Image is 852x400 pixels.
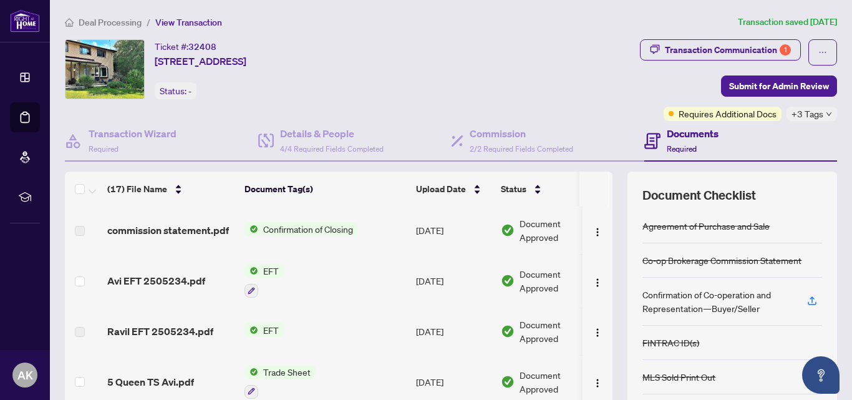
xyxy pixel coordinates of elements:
[501,182,526,196] span: Status
[65,18,74,27] span: home
[642,336,699,349] div: FINTRAC ID(s)
[679,107,777,120] span: Requires Additional Docs
[244,222,358,236] button: Status IconConfirmation of Closing
[188,41,216,52] span: 32408
[667,126,719,141] h4: Documents
[593,227,603,237] img: Logo
[642,219,770,233] div: Agreement of Purchase and Sale
[470,144,573,154] span: 2/2 Required Fields Completed
[280,126,384,141] h4: Details & People
[501,223,515,237] img: Document Status
[642,370,715,384] div: MLS Sold Print Out
[79,17,142,28] span: Deal Processing
[667,144,697,154] span: Required
[65,40,144,99] img: IMG-S12081739_1.jpg
[642,253,801,267] div: Co-op Brokerage Commission Statement
[665,40,791,60] div: Transaction Communication
[588,372,608,392] button: Logo
[107,324,213,339] span: Ravil EFT 2505234.pdf
[244,264,284,298] button: Status IconEFT
[588,220,608,240] button: Logo
[791,107,823,121] span: +3 Tags
[593,378,603,388] img: Logo
[496,172,602,207] th: Status
[593,328,603,338] img: Logo
[818,48,827,57] span: ellipsis
[416,182,466,196] span: Upload Date
[89,126,177,141] h4: Transaction Wizard
[802,356,840,394] button: Open asap
[588,271,608,291] button: Logo
[258,323,284,337] span: EFT
[155,39,216,54] div: Ticket #:
[258,222,358,236] span: Confirmation of Closing
[258,264,284,278] span: EFT
[244,222,258,236] img: Status Icon
[729,76,829,96] span: Submit for Admin Review
[411,308,496,355] td: [DATE]
[642,288,792,315] div: Confirmation of Co-operation and Representation—Buyer/Seller
[188,85,191,97] span: -
[470,126,573,141] h4: Commission
[240,172,411,207] th: Document Tag(s)
[10,9,40,32] img: logo
[411,172,496,207] th: Upload Date
[411,254,496,308] td: [DATE]
[107,273,205,288] span: Avi EFT 2505234.pdf
[501,375,515,389] img: Document Status
[411,207,496,254] td: [DATE]
[520,267,597,295] span: Document Approved
[780,44,791,56] div: 1
[155,54,246,69] span: [STREET_ADDRESS]
[588,321,608,341] button: Logo
[501,324,515,338] img: Document Status
[244,264,258,278] img: Status Icon
[155,82,196,99] div: Status:
[520,368,597,396] span: Document Approved
[593,278,603,288] img: Logo
[102,172,240,207] th: (17) File Name
[258,365,316,379] span: Trade Sheet
[107,374,194,389] span: 5 Queen TS Avi.pdf
[721,76,837,97] button: Submit for Admin Review
[738,15,837,29] article: Transaction saved [DATE]
[280,144,384,154] span: 4/4 Required Fields Completed
[501,274,515,288] img: Document Status
[826,111,832,117] span: down
[640,39,801,61] button: Transaction Communication1
[244,365,258,379] img: Status Icon
[155,17,222,28] span: View Transaction
[107,182,167,196] span: (17) File Name
[89,144,119,154] span: Required
[147,15,150,29] li: /
[244,323,284,337] button: Status IconEFT
[107,223,229,238] span: commission statement.pdf
[244,365,316,399] button: Status IconTrade Sheet
[520,318,597,345] span: Document Approved
[642,187,756,204] span: Document Checklist
[17,366,33,384] span: AK
[244,323,258,337] img: Status Icon
[520,217,597,244] span: Document Approved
